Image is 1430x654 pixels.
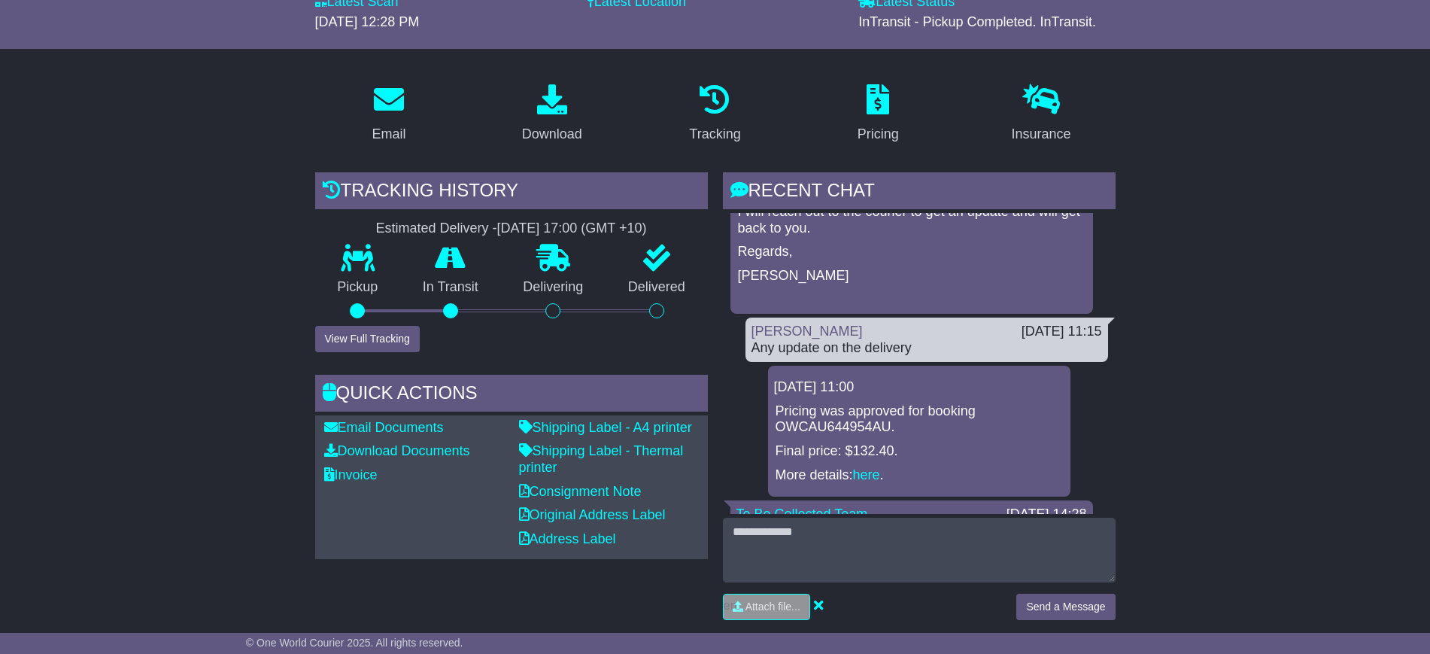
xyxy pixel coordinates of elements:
[679,79,750,150] a: Tracking
[848,79,909,150] a: Pricing
[519,484,642,499] a: Consignment Note
[315,172,708,213] div: Tracking history
[324,443,470,458] a: Download Documents
[1016,594,1115,620] button: Send a Message
[858,124,899,144] div: Pricing
[606,279,708,296] p: Delivered
[723,172,1116,213] div: RECENT CHAT
[1022,324,1102,340] div: [DATE] 11:15
[315,326,420,352] button: View Full Tracking
[246,637,463,649] span: © One World Courier 2025. All rights reserved.
[858,14,1096,29] span: InTransit - Pickup Completed. InTransit.
[853,467,880,482] a: here
[315,221,708,237] div: Estimated Delivery -
[315,375,708,415] div: Quick Actions
[519,531,616,546] a: Address Label
[519,420,692,435] a: Shipping Label - A4 printer
[776,403,1063,436] p: Pricing was approved for booking OWCAU644954AU.
[315,279,401,296] p: Pickup
[372,124,405,144] div: Email
[497,221,647,237] div: [DATE] 17:00 (GMT +10)
[774,379,1064,396] div: [DATE] 11:00
[324,420,444,435] a: Email Documents
[519,507,666,522] a: Original Address Label
[501,279,606,296] p: Delivering
[689,124,740,144] div: Tracking
[519,443,684,475] a: Shipping Label - Thermal printer
[776,443,1063,460] p: Final price: $132.40.
[362,79,415,150] a: Email
[751,324,863,339] a: [PERSON_NAME]
[751,340,1102,357] div: Any update on the delivery
[1012,124,1071,144] div: Insurance
[738,268,1085,284] p: [PERSON_NAME]
[1002,79,1081,150] a: Insurance
[315,14,420,29] span: [DATE] 12:28 PM
[512,79,592,150] a: Download
[738,204,1085,236] p: I will reach out to the courier to get an update and will get back to you.
[738,244,1085,260] p: Regards,
[736,506,868,522] a: To Be Collected Team
[522,124,582,144] div: Download
[776,467,1063,484] p: More details: .
[324,467,378,482] a: Invoice
[1006,506,1087,523] div: [DATE] 14:28
[400,279,501,296] p: In Transit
